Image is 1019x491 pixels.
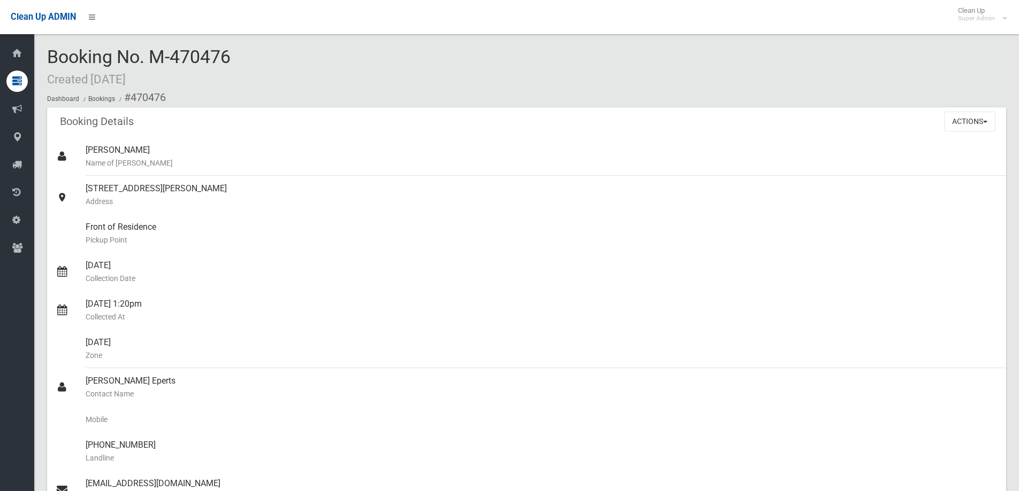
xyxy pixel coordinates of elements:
small: Collection Date [86,272,998,285]
div: [STREET_ADDRESS][PERSON_NAME] [86,176,998,214]
header: Booking Details [47,111,147,132]
div: [DATE] 1:20pm [86,291,998,330]
span: Clean Up ADMIN [11,12,76,22]
button: Actions [944,112,995,131]
a: Bookings [88,95,115,103]
a: Dashboard [47,95,79,103]
small: Zone [86,349,998,362]
div: [PERSON_NAME] Eperts [86,368,998,407]
span: Clean Up [953,6,1006,22]
small: Name of [PERSON_NAME] [86,157,998,169]
small: Collected At [86,310,998,323]
small: Mobile [86,413,998,426]
div: [PERSON_NAME] [86,137,998,176]
div: Front of Residence [86,214,998,253]
span: Booking No. M-470476 [47,46,231,88]
li: #470476 [117,88,166,107]
small: Contact Name [86,387,998,400]
div: [DATE] [86,253,998,291]
small: Pickup Point [86,233,998,246]
small: Landline [86,451,998,464]
small: Created [DATE] [47,72,126,86]
small: Super Admin [958,14,995,22]
div: [PHONE_NUMBER] [86,432,998,471]
small: Address [86,195,998,208]
div: [DATE] [86,330,998,368]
